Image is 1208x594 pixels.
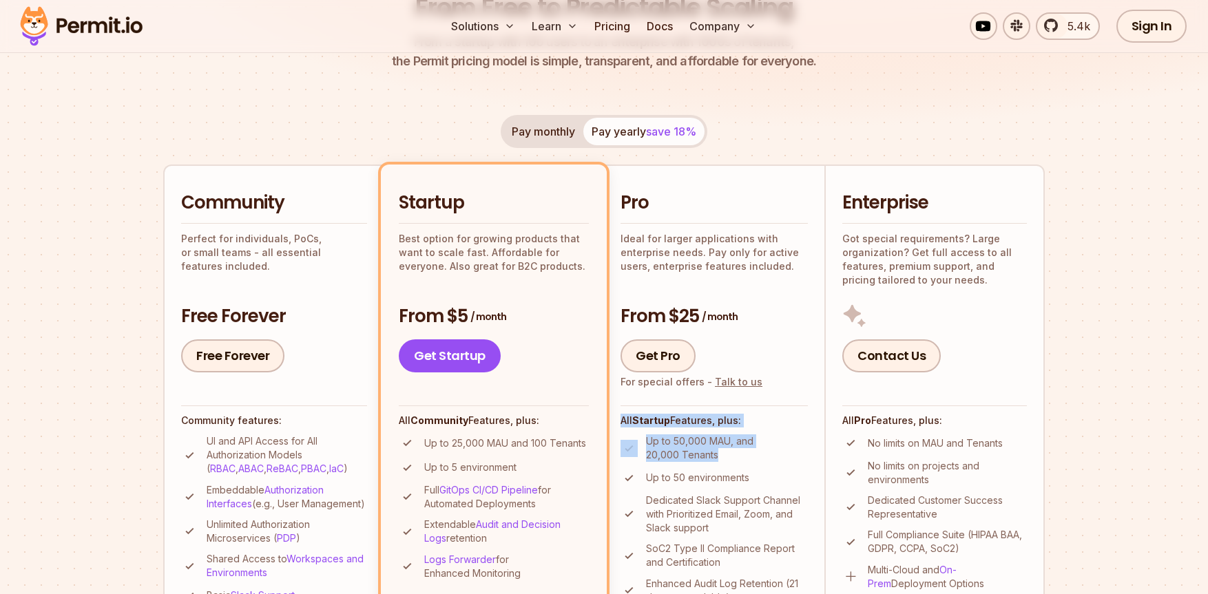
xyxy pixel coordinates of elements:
a: Free Forever [181,339,284,372]
a: Sign In [1116,10,1187,43]
p: Dedicated Slack Support Channel with Prioritized Email, Zoom, and Slack support [646,494,808,535]
h4: Community features: [181,414,367,427]
a: Get Startup [399,339,501,372]
h2: Enterprise [842,191,1027,215]
p: Full for Automated Deployments [424,483,589,511]
strong: Startup [632,414,670,426]
p: Up to 5 environment [424,460,517,474]
p: Up to 50,000 MAU, and 20,000 Tenants [646,434,808,462]
p: UI and API Access for All Authorization Models ( , , , , ) [207,434,367,476]
a: PDP [277,532,296,544]
span: 5.4k [1059,18,1090,34]
a: Audit and Decision Logs [424,518,561,544]
a: 5.4k [1036,12,1100,40]
h2: Pro [621,191,808,215]
a: Contact Us [842,339,941,372]
img: Permit logo [14,3,149,50]
p: SoC2 Type II Compliance Report and Certification [646,542,808,569]
h4: All Features, plus: [621,414,808,427]
p: Got special requirements? Large organization? Get full access to all features, premium support, a... [842,232,1027,287]
span: / month [470,310,506,323]
h2: Community [181,191,367,215]
h4: All Features, plus: [842,414,1027,427]
h3: From $25 [621,304,808,329]
a: ABAC [238,463,264,474]
a: Pricing [589,12,636,40]
span: / month [702,310,738,323]
p: Up to 50 environments [646,471,749,485]
a: GitOps CI/CD Pipeline [439,484,538,496]
a: Get Pro [621,339,696,372]
p: Extendable retention [424,518,589,545]
p: Perfect for individuals, PoCs, or small teams - all essential features included. [181,232,367,273]
button: Company [684,12,762,40]
h2: Startup [399,191,589,215]
button: Pay monthly [503,118,583,145]
strong: Community [410,414,468,426]
strong: Pro [854,414,871,426]
div: For special offers - [621,375,762,389]
h3: From $5 [399,304,589,329]
h3: Free Forever [181,304,367,329]
p: Up to 25,000 MAU and 100 Tenants [424,436,586,450]
a: Logs Forwarder [424,553,496,565]
p: for Enhanced Monitoring [424,553,589,580]
a: On-Prem [868,564,957,589]
h4: All Features, plus: [399,414,589,427]
a: ReBAC [267,463,298,474]
a: Talk to us [715,376,762,388]
p: Embeddable (e.g., User Management) [207,483,367,511]
button: Solutions [446,12,521,40]
p: Best option for growing products that want to scale fast. Affordable for everyone. Also great for... [399,232,589,273]
a: PBAC [301,463,326,474]
p: Unlimited Authorization Microservices ( ) [207,518,367,545]
a: IaC [329,463,344,474]
button: Learn [526,12,583,40]
p: No limits on MAU and Tenants [868,436,1003,450]
p: Multi-Cloud and Deployment Options [868,563,1027,591]
a: Authorization Interfaces [207,484,324,509]
p: Dedicated Customer Success Representative [868,494,1027,521]
p: No limits on projects and environments [868,459,1027,487]
a: Docs [641,12,678,40]
p: Ideal for larger applications with enterprise needs. Pay only for active users, enterprise featur... [621,232,808,273]
a: RBAC [210,463,236,474]
p: Shared Access to [207,552,367,580]
p: Full Compliance Suite (HIPAA BAA, GDPR, CCPA, SoC2) [868,528,1027,555]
